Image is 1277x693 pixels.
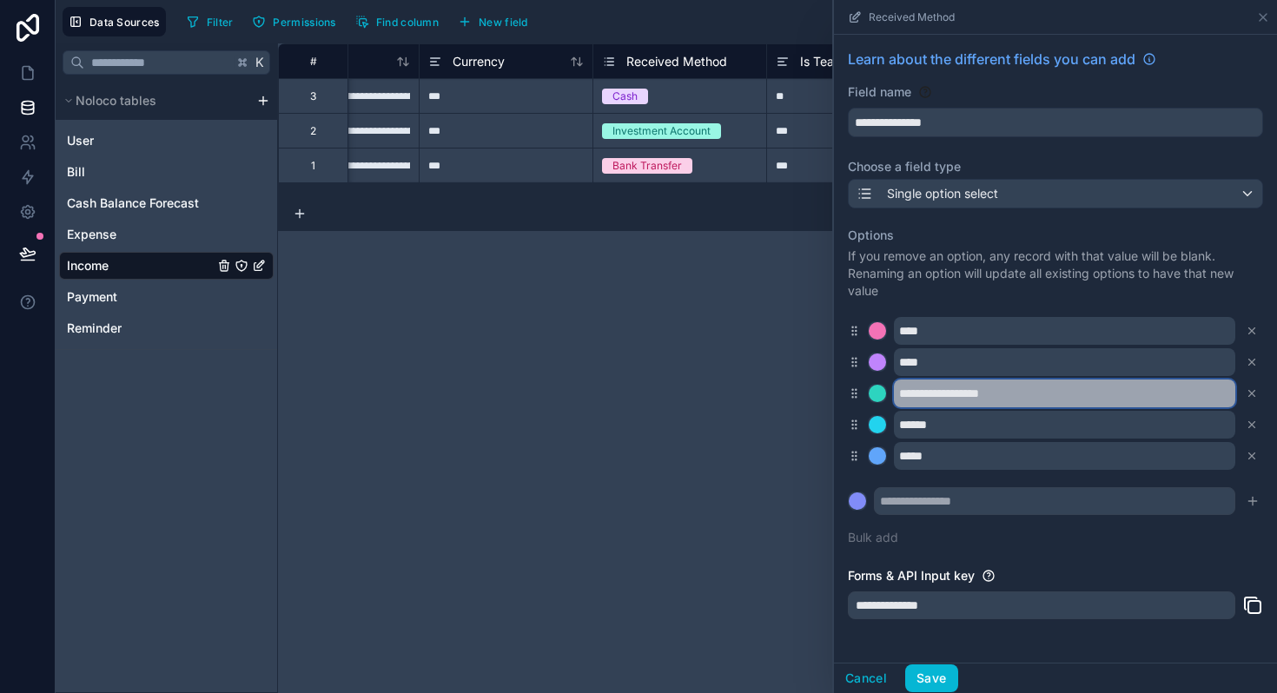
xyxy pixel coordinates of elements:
[310,89,316,103] div: 3
[887,185,998,202] span: Single option select
[376,16,439,29] span: Find column
[626,53,727,70] span: Received Method
[848,567,975,584] label: Forms & API Input key
[612,158,682,174] div: Bank Transfer
[612,89,638,104] div: Cash
[273,16,335,29] span: Permissions
[254,56,266,69] span: K
[800,53,891,70] span: Is Team Related
[612,123,711,139] div: Investment Account
[848,247,1263,300] p: If you remove an option, any record with that value will be blank. Renaming an option will update...
[207,16,234,29] span: Filter
[453,53,505,70] span: Currency
[848,49,1156,69] a: Learn about the different fields you can add
[848,179,1263,208] button: Single option select
[848,49,1135,69] span: Learn about the different fields you can add
[848,83,911,101] label: Field name
[246,9,341,35] button: Permissions
[349,9,445,35] button: Find column
[848,227,1263,244] label: Options
[848,529,898,546] button: Bulk add
[310,124,316,138] div: 2
[180,9,240,35] button: Filter
[311,159,315,173] div: 1
[63,7,166,36] button: Data Sources
[452,9,534,35] button: New field
[246,9,348,35] a: Permissions
[905,664,957,692] button: Save
[848,158,1263,175] label: Choose a field type
[292,55,334,68] div: #
[834,664,898,692] button: Cancel
[479,16,528,29] span: New field
[89,16,160,29] span: Data Sources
